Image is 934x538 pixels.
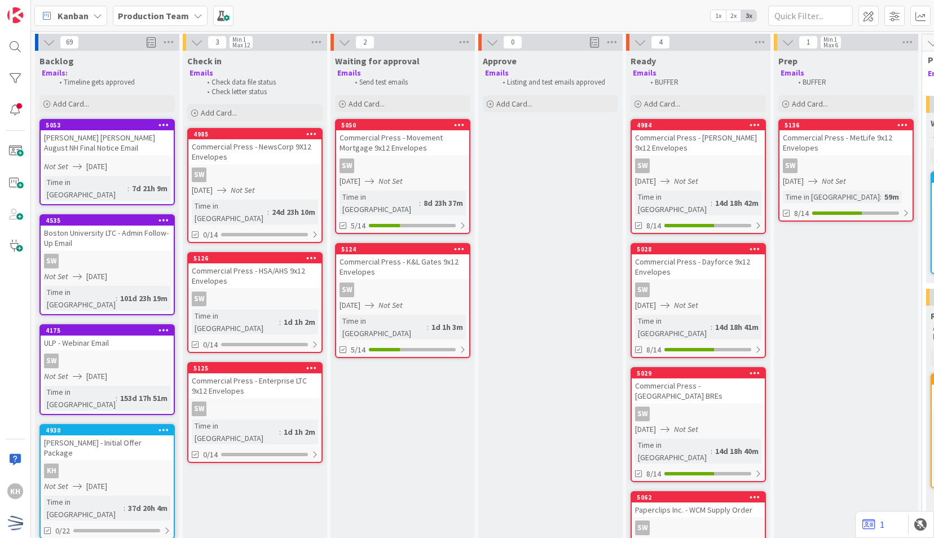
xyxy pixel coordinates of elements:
div: 5125 [188,363,321,373]
div: 4175 [41,325,174,336]
div: Max 6 [823,42,838,48]
div: Time in [GEOGRAPHIC_DATA] [44,286,116,311]
a: 4175ULP - Webinar EmailSWNot Set[DATE]Time in [GEOGRAPHIC_DATA]:153d 17h 51m [39,324,175,415]
div: 4984Commercial Press - [PERSON_NAME] 9x12 Envelopes [632,120,765,155]
div: SW [188,167,321,182]
a: 4984Commercial Press - [PERSON_NAME] 9x12 EnvelopesSW[DATE]Not SetTime in [GEOGRAPHIC_DATA]:14d 1... [631,119,766,234]
span: : [427,321,429,333]
span: 0/22 [55,525,70,537]
div: Time in [GEOGRAPHIC_DATA] [192,420,279,444]
i: Not Set [822,176,846,186]
span: 2x [726,10,741,21]
i: Not Set [44,371,68,381]
div: ULP - Webinar Email [41,336,174,350]
div: Max 12 [232,42,250,48]
div: SW [192,402,206,416]
div: SW [635,521,650,535]
div: 14d 18h 40m [712,445,761,457]
span: Approve [483,55,517,67]
div: SW [632,283,765,297]
div: SW [779,158,913,173]
div: Commercial Press - MetLife 9x12 Envelopes [779,130,913,155]
div: KH [44,464,59,478]
div: SW [783,158,798,173]
span: Add Card... [201,108,237,118]
div: 5125 [193,364,321,372]
div: 4535 [46,217,174,224]
a: 5124Commercial Press - K&L Gates 9x12 EnvelopesSW[DATE]Not SetTime in [GEOGRAPHIC_DATA]:1d 1h 3m5/14 [335,243,470,358]
div: 5028Commercial Press - Dayforce 9x12 Envelopes [632,244,765,279]
div: 4985Commercial Press - NewsCorp 9X12 Envelopes [188,129,321,164]
a: 1 [862,518,884,531]
span: Add Card... [53,99,89,109]
span: 1 [799,36,818,49]
span: Kanban [58,9,89,23]
div: 59m [882,191,902,203]
div: 5136Commercial Press - MetLife 9x12 Envelopes [779,120,913,155]
span: 0 [503,36,522,49]
a: 4985Commercial Press - NewsCorp 9X12 EnvelopesSW[DATE]Not SetTime in [GEOGRAPHIC_DATA]:24d 23h 10... [187,128,323,243]
li: Check data file status [201,78,321,87]
div: 4984 [632,120,765,130]
div: Paperclips Inc. - WCM Supply Order [632,502,765,517]
div: Commercial Press - NewsCorp 9X12 Envelopes [188,139,321,164]
span: Add Card... [496,99,532,109]
div: 5124Commercial Press - K&L Gates 9x12 Envelopes [336,244,469,279]
span: Backlog [39,55,74,67]
i: Not Set [674,424,698,434]
div: Time in [GEOGRAPHIC_DATA] [635,315,711,339]
div: 4930[PERSON_NAME] - Initial Offer Package [41,425,174,460]
div: 5028 [637,245,765,253]
li: BUFFER [792,78,912,87]
strong: Emails [190,68,213,78]
span: : [116,392,117,404]
li: Listing and test emails approved [496,78,616,87]
div: 5124 [336,244,469,254]
span: 4 [651,36,670,49]
div: 7d 21h 9m [129,182,170,195]
div: SW [41,354,174,368]
li: Check letter status [201,87,321,96]
div: Time in [GEOGRAPHIC_DATA] [783,191,880,203]
a: 5029Commercial Press - [GEOGRAPHIC_DATA] BREsSW[DATE]Not SetTime in [GEOGRAPHIC_DATA]:14d 18h 40m... [631,367,766,482]
img: avatar [7,515,23,531]
div: SW [635,158,650,173]
div: Commercial Press - Dayforce 9x12 Envelopes [632,254,765,279]
div: SW [44,254,59,268]
div: [PERSON_NAME] - Initial Offer Package [41,435,174,460]
div: 5062 [632,492,765,502]
div: Time in [GEOGRAPHIC_DATA] [635,439,711,464]
div: 5126Commercial Press - HSA/AHS 9x12 Envelopes [188,253,321,288]
span: : [279,316,281,328]
div: 5062 [637,493,765,501]
div: SW [336,158,469,173]
span: [DATE] [635,299,656,311]
span: [DATE] [86,271,107,283]
div: 5124 [341,245,469,253]
span: : [124,502,125,514]
a: 5126Commercial Press - HSA/AHS 9x12 EnvelopesSWTime in [GEOGRAPHIC_DATA]:1d 1h 2m0/14 [187,252,323,353]
span: 8/14 [646,220,661,232]
div: SW [635,407,650,421]
span: 8/14 [646,468,661,480]
span: Ready [631,55,656,67]
div: 5050Commercial Press - Movement Mortgage 9x12 Envelopes [336,120,469,155]
div: Commercial Press - [PERSON_NAME] 9x12 Envelopes [632,130,765,155]
div: Min 1 [232,37,246,42]
div: 4930 [46,426,174,434]
a: 5053[PERSON_NAME] [PERSON_NAME] August NH Final Notice EmailNot Set[DATE]Time in [GEOGRAPHIC_DATA... [39,119,175,205]
span: 8/14 [646,344,661,356]
div: 5136 [779,120,913,130]
div: 37d 20h 4m [125,502,170,514]
div: 5029 [637,369,765,377]
div: 1d 1h 3m [429,321,466,333]
span: [DATE] [340,299,360,311]
div: 24d 23h 10m [269,206,318,218]
span: Waiting for approval [335,55,420,67]
div: 14d 18h 41m [712,321,761,333]
div: SW [632,407,765,421]
span: Add Card... [349,99,385,109]
div: SW [192,292,206,306]
i: Not Set [378,300,403,310]
span: : [116,292,117,305]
